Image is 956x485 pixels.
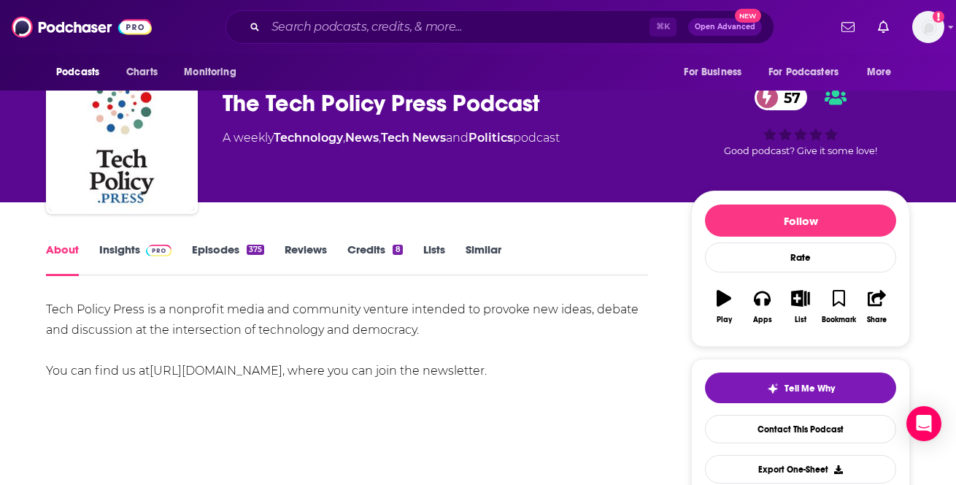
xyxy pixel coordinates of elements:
div: List [795,316,806,324]
a: InsightsPodchaser Pro [99,242,171,276]
button: Follow [705,205,896,237]
div: Rate [705,242,896,272]
a: Show notifications dropdown [872,15,895,39]
div: 57Good podcast? Give it some love! [691,75,910,166]
span: , [379,131,381,145]
input: Search podcasts, credits, & more... [266,15,649,39]
button: open menu [674,58,760,86]
span: Good podcast? Give it some love! [724,145,877,156]
button: Open AdvancedNew [688,18,762,36]
svg: Add a profile image [933,11,944,23]
a: News [345,131,379,145]
div: Share [867,316,887,324]
div: Search podcasts, credits, & more... [225,10,774,44]
a: Credits8 [347,242,402,276]
span: More [867,62,892,83]
span: Monitoring [184,62,236,83]
a: About [46,242,79,276]
a: Episodes375 [192,242,264,276]
a: Reviews [285,242,327,276]
a: Lists [423,242,445,276]
button: tell me why sparkleTell Me Why [705,373,896,403]
img: The Tech Policy Press Podcast [49,65,195,211]
a: Politics [469,131,513,145]
span: Open Advanced [695,23,755,31]
span: For Business [684,62,741,83]
span: , [343,131,345,145]
button: open menu [174,58,255,86]
button: Bookmark [820,280,857,333]
span: ⌘ K [649,18,676,37]
div: A weekly podcast [223,129,560,147]
button: open menu [759,58,860,86]
div: Apps [753,316,772,324]
div: Tech Policy Press is a nonprofit media and community venture intended to provoke new ideas, debat... [46,299,648,381]
div: 375 [247,245,264,255]
button: Export One-Sheet [705,455,896,484]
a: Technology [274,131,343,145]
span: For Podcasters [768,62,839,83]
img: Podchaser Pro [146,245,171,256]
a: Contact This Podcast [705,415,896,443]
button: open menu [857,58,910,86]
button: Share [858,280,896,333]
a: 57 [755,85,808,110]
span: 57 [769,85,808,110]
span: and [446,131,469,145]
a: Charts [117,58,166,86]
img: User Profile [912,11,944,43]
div: Bookmark [822,316,856,324]
a: Show notifications dropdown [836,15,860,39]
span: Podcasts [56,62,99,83]
span: Logged in as KrishanaDavis [912,11,944,43]
button: Show profile menu [912,11,944,43]
a: Tech News [381,131,446,145]
div: Play [717,316,732,324]
img: Podchaser - Follow, Share and Rate Podcasts [12,13,152,41]
button: open menu [46,58,118,86]
a: Similar [466,242,501,276]
div: Open Intercom Messenger [906,406,941,441]
button: Play [705,280,743,333]
a: [URL][DOMAIN_NAME] [150,364,282,378]
span: New [735,9,761,23]
span: Charts [126,62,158,83]
div: 8 [393,245,402,255]
button: Apps [743,280,781,333]
img: tell me why sparkle [767,383,779,394]
span: Tell Me Why [785,383,835,394]
button: List [782,280,820,333]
